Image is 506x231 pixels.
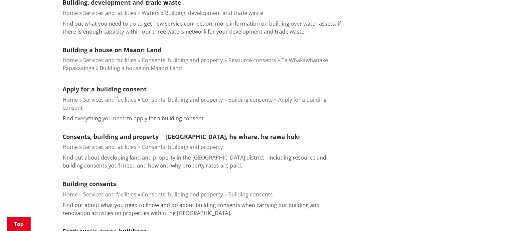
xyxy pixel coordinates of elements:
[228,191,273,198] a: Building consents
[142,57,223,64] a: Consents, building and property
[100,64,182,72] a: Building a house on Maaori Land
[63,85,147,93] a: Apply for a building consent
[83,96,136,103] a: Services and facilities
[63,57,78,64] a: Home
[165,9,263,17] a: Building, development and trade waste
[7,217,31,231] a: Top
[63,96,327,111] a: Apply for a building consent
[63,57,328,72] a: Te Whakawhanake Papakaainga
[63,114,205,122] p: Find everything you need to apply for a building consent.
[475,203,499,227] iframe: Messenger Launcher
[228,57,276,64] a: Resource consents
[63,96,78,103] a: Home
[83,143,136,151] a: Services and facilities
[63,201,346,217] p: Find out about what you need to know and do about building consents when carrying out building an...
[142,96,223,103] a: Consents, building and property
[63,9,78,17] a: Home
[142,191,223,198] a: Consents, building and property
[83,191,136,198] a: Services and facilities
[63,46,161,54] a: Building a house on Maaori Land
[63,143,78,151] a: Home
[63,154,346,170] p: Find out about developing land and property in the [GEOGRAPHIC_DATA] district - including resourc...
[142,143,223,151] a: Consents, building and property
[83,9,136,17] a: Services and facilities
[63,20,346,36] p: Find out what you need to do to get new service connection, more information on building over wat...
[63,133,300,141] a: Consents, building and property | [GEOGRAPHIC_DATA], he whare, he rawa hoki
[228,96,273,103] a: Building consents
[142,9,160,17] a: Waters
[83,57,136,64] a: Services and facilities
[63,180,116,188] a: Building consents
[63,191,78,198] a: Home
